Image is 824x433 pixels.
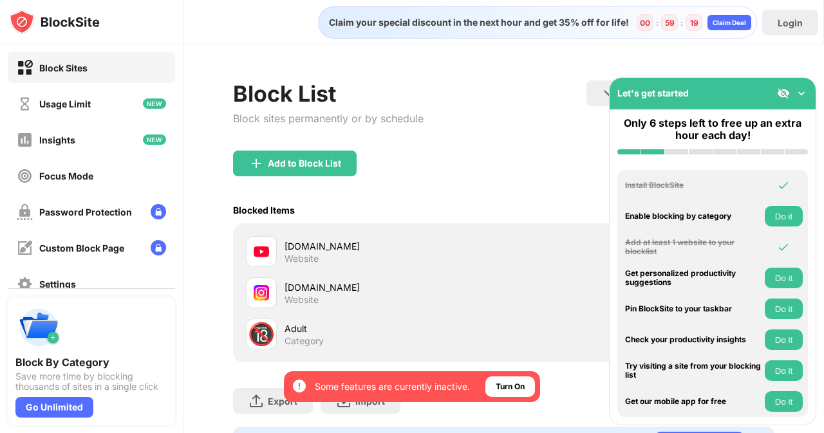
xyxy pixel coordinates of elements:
img: new-icon.svg [143,134,166,145]
button: Do it [765,329,803,350]
div: Install BlockSite [625,181,762,190]
img: new-icon.svg [143,98,166,109]
button: Do it [765,360,803,381]
button: Do it [765,268,803,288]
button: Do it [765,391,803,412]
img: omni-setup-toggle.svg [795,87,808,100]
div: Add at least 1 website to your blocklist [625,238,762,257]
img: eye-not-visible.svg [777,87,790,100]
div: : [653,15,661,30]
div: Go Unlimited [15,397,93,418]
div: Website [285,294,319,306]
div: 19 [690,18,698,28]
div: Custom Block Page [39,243,124,253]
img: settings-off.svg [17,276,33,292]
div: Claim your special discount in the next hour and get 35% off for life! [321,17,629,28]
button: Do it [765,299,803,319]
div: Claim Deal [713,19,746,26]
div: Pin BlockSite to your taskbar [625,304,762,313]
img: favicons [254,285,269,300]
img: lock-menu.svg [151,240,166,255]
div: Only 6 steps left to free up an extra hour each day! [617,117,808,142]
div: Password Protection [39,207,132,217]
img: logo-blocksite.svg [9,9,100,35]
div: 59 [665,18,675,28]
button: Do it [765,206,803,226]
img: password-protection-off.svg [17,204,33,220]
div: Block By Category [15,356,167,369]
div: Focus Mode [39,170,93,181]
img: push-categories.svg [15,304,62,351]
div: Block Sites [39,62,88,73]
div: [DOMAIN_NAME] [285,239,504,253]
div: Usage Limit [39,98,91,109]
div: Get our mobile app for free [625,397,762,406]
div: Save more time by blocking thousands of sites in a single click [15,371,167,392]
img: omni-check.svg [777,241,790,253]
img: favicons [254,244,269,259]
div: : [678,15,686,30]
img: block-on.svg [17,60,33,76]
img: focus-off.svg [17,168,33,184]
div: Turn On [496,380,525,393]
div: [DOMAIN_NAME] [285,281,504,294]
div: Some features are currently inactive. [315,380,470,393]
img: error-circle-white.svg [292,378,307,394]
div: 00 [640,18,650,28]
div: Enable blocking by category [625,212,762,221]
div: Block List [233,80,424,107]
div: Get personalized productivity suggestions [625,269,762,288]
img: omni-check.svg [777,179,790,192]
div: Let's get started [617,88,689,98]
img: lock-menu.svg [151,204,166,219]
div: Check your productivity insights [625,335,762,344]
div: Insights [39,134,75,145]
div: Blocked Items [233,205,295,216]
div: Try visiting a site from your blocking list [625,362,762,380]
div: Add to Block List [268,158,341,169]
div: 🔞 [248,321,275,347]
div: Block sites permanently or by schedule [233,112,424,125]
div: Settings [39,279,76,290]
div: Website [285,253,319,264]
img: insights-off.svg [17,132,33,148]
div: Export [268,396,297,407]
img: time-usage-off.svg [17,96,33,112]
div: Adult [285,322,504,335]
div: Category [285,335,324,347]
img: customize-block-page-off.svg [17,240,33,256]
div: Login [778,17,803,28]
